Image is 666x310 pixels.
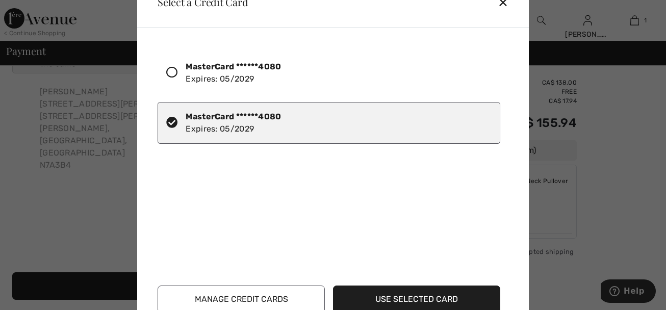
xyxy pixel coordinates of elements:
[23,7,44,16] span: Help
[186,111,281,135] div: Expires: 05/2029
[186,61,281,85] div: Expires: 05/2029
